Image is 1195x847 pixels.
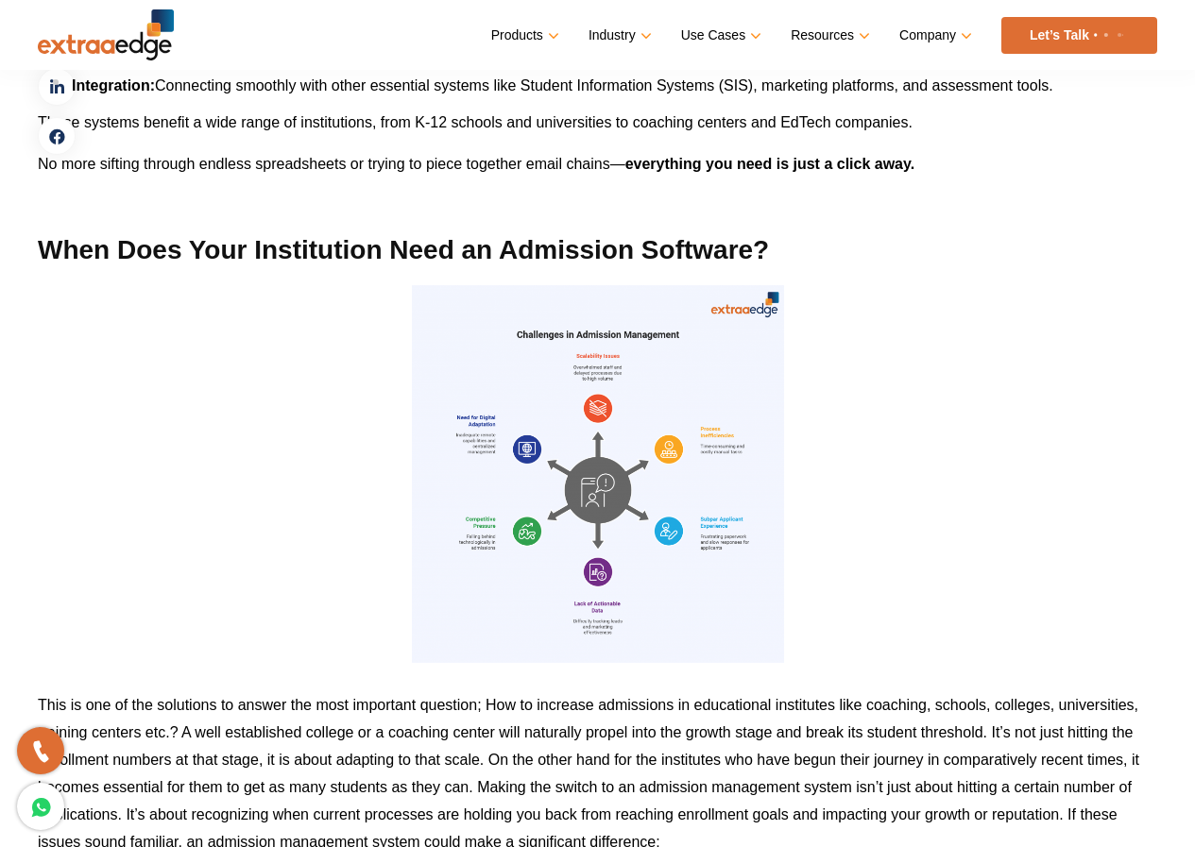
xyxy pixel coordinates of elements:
a: linkedin [38,68,76,106]
b: everything you need is just a click away. [625,156,915,172]
a: Products [491,22,555,49]
a: Industry [589,22,648,49]
b: Integration: [72,77,155,93]
a: facebook [38,117,76,155]
a: Company [899,22,968,49]
span: No more sifting through endless spreadsheets or trying to piece together email chains— [38,156,625,172]
span: These systems benefit a wide range of institutions, from K-12 schools and universities to coachin... [38,114,913,130]
img: when-to-use-admission-software [412,285,784,663]
a: Let’s Talk [1001,17,1157,54]
a: Use Cases [681,22,758,49]
span: Connecting smoothly with other essential systems like Student Information Systems (SIS), marketin... [155,77,1053,93]
h2: When Does Your Institution Need an Admission Software? [38,233,1157,266]
a: Resources [791,22,866,49]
